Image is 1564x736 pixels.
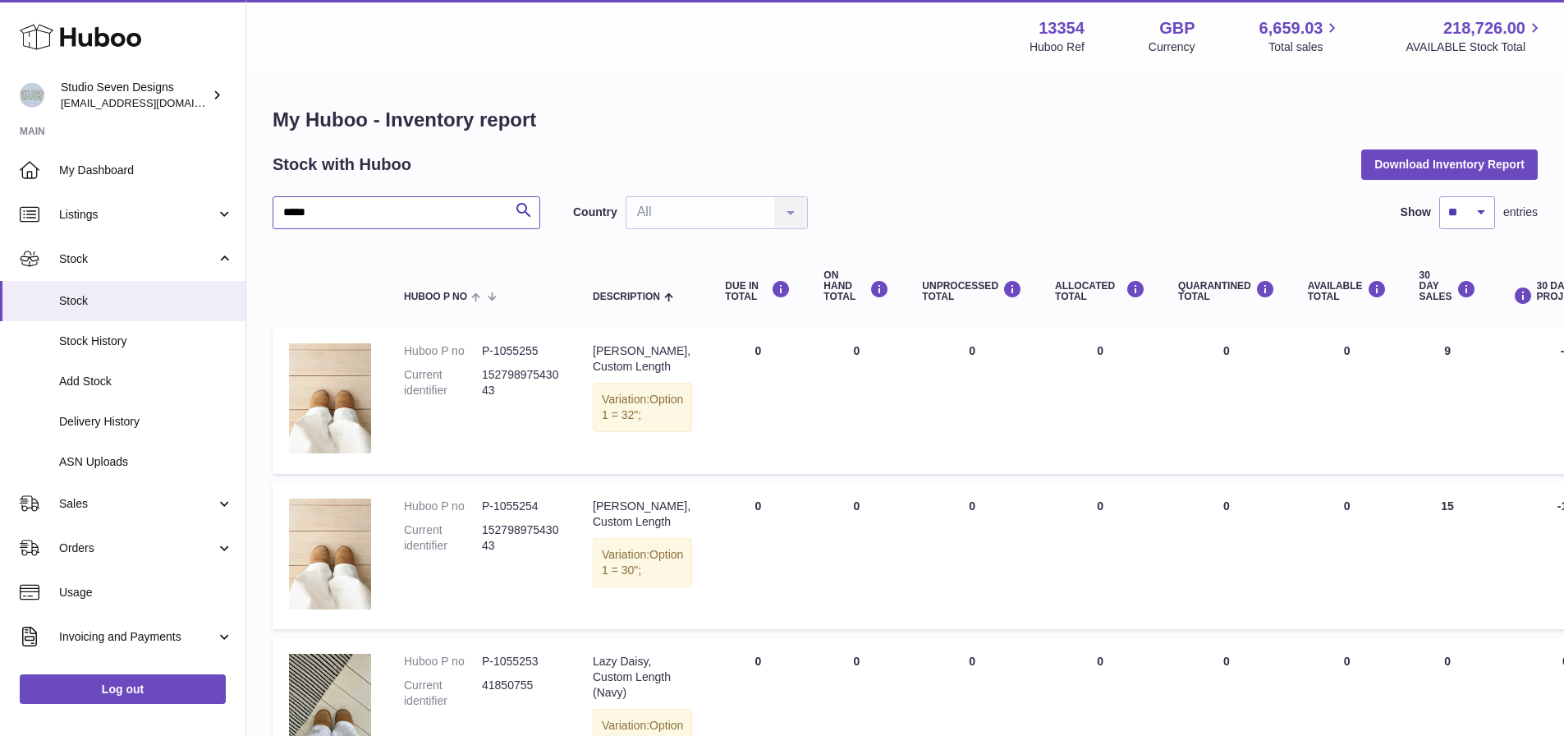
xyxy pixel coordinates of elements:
[593,343,692,375] div: [PERSON_NAME], Custom Length
[1503,205,1538,220] span: entries
[482,367,560,398] dd: 15279897543043
[273,154,411,176] h2: Stock with Huboo
[709,327,807,474] td: 0
[20,674,226,704] a: Log out
[59,629,216,645] span: Invoicing and Payments
[404,343,482,359] dt: Huboo P no
[1268,39,1342,55] span: Total sales
[59,496,216,512] span: Sales
[1443,17,1525,39] span: 218,726.00
[59,540,216,556] span: Orders
[593,654,692,701] div: Lazy Daisy, Custom Length (Navy)
[1178,280,1275,302] div: QUARANTINED Total
[59,414,233,430] span: Delivery History
[709,482,807,629] td: 0
[593,292,660,302] span: Description
[1406,39,1544,55] span: AVAILABLE Stock Total
[1308,280,1387,302] div: AVAILABLE Total
[482,499,560,514] dd: P-1055254
[404,654,482,669] dt: Huboo P no
[59,163,233,178] span: My Dashboard
[1223,499,1230,513] span: 0
[1039,482,1162,629] td: 0
[404,367,482,398] dt: Current identifier
[273,107,1538,133] h1: My Huboo - Inventory report
[1291,482,1403,629] td: 0
[61,80,209,111] div: Studio Seven Designs
[482,343,560,359] dd: P-1055255
[1403,482,1493,629] td: 15
[602,548,683,577] span: Option 1 = 30";
[289,499,371,609] img: product image
[1291,327,1403,474] td: 0
[1406,17,1544,55] a: 218,726.00 AVAILABLE Stock Total
[59,585,233,600] span: Usage
[59,454,233,470] span: ASN Uploads
[1039,17,1085,39] strong: 13354
[482,654,560,669] dd: P-1055253
[404,499,482,514] dt: Huboo P no
[59,251,216,267] span: Stock
[807,482,906,629] td: 0
[1259,17,1323,39] span: 6,659.03
[59,293,233,309] span: Stock
[482,678,560,709] dd: 41850755
[906,327,1039,474] td: 0
[482,522,560,554] dd: 15279897543043
[593,538,692,587] div: Variation:
[593,383,692,432] div: Variation:
[289,343,371,453] img: product image
[59,333,233,349] span: Stock History
[1401,205,1431,220] label: Show
[1361,149,1538,179] button: Download Inventory Report
[1055,280,1145,302] div: ALLOCATED Total
[1403,327,1493,474] td: 9
[404,292,467,302] span: Huboo P no
[404,678,482,709] dt: Current identifier
[1259,17,1342,55] a: 6,659.03 Total sales
[1039,327,1162,474] td: 0
[1420,270,1476,303] div: 30 DAY SALES
[602,393,683,421] span: Option 1 = 32";
[1223,344,1230,357] span: 0
[807,327,906,474] td: 0
[1149,39,1195,55] div: Currency
[404,522,482,554] dt: Current identifier
[61,96,241,109] span: [EMAIL_ADDRESS][DOMAIN_NAME]
[59,207,216,223] span: Listings
[59,374,233,389] span: Add Stock
[593,499,692,530] div: [PERSON_NAME], Custom Length
[823,270,889,303] div: ON HAND Total
[20,83,44,108] img: internalAdmin-13354@internal.huboo.com
[1159,17,1195,39] strong: GBP
[906,482,1039,629] td: 0
[725,280,791,302] div: DUE IN TOTAL
[1030,39,1085,55] div: Huboo Ref
[573,205,617,220] label: Country
[1223,655,1230,668] span: 0
[922,280,1022,302] div: UNPROCESSED Total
